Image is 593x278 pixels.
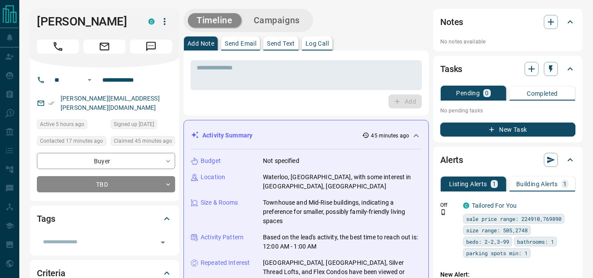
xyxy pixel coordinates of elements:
span: sale price range: 224910,769890 [466,214,561,223]
p: Off [440,201,458,209]
div: Mon Aug 18 2025 [37,119,106,132]
div: TBD [37,176,175,192]
h2: Alerts [440,153,463,167]
div: Buyer [37,153,175,169]
p: Repeated Interest [201,258,250,267]
div: Mon Aug 18 2025 [37,136,106,148]
span: Message [130,40,172,54]
a: Tailored For You [472,202,517,209]
h2: Notes [440,15,463,29]
p: No pending tasks [440,104,575,117]
button: Timeline [188,13,241,28]
span: beds: 2-2,3-99 [466,237,509,246]
div: Tasks [440,58,575,79]
span: Contacted 17 minutes ago [40,137,103,145]
p: Waterloo, [GEOGRAPHIC_DATA], with some interest in [GEOGRAPHIC_DATA], [GEOGRAPHIC_DATA] [263,173,421,191]
p: Send Text [267,40,295,47]
p: Size & Rooms [201,198,238,207]
span: bathrooms: 1 [517,237,554,246]
div: Notes [440,11,575,32]
p: Completed [527,90,558,97]
svg: Push Notification Only [440,209,446,215]
button: New Task [440,123,575,137]
span: Signed up [DATE] [114,120,154,129]
button: Open [84,75,95,85]
p: Log Call [305,40,329,47]
div: condos.ca [148,18,155,25]
p: 45 minutes ago [371,132,409,140]
p: Activity Pattern [201,233,244,242]
button: Open [157,236,169,249]
div: Sat Aug 09 2025 [111,119,175,132]
svg: Email Verified [48,100,54,106]
p: 0 [485,90,489,96]
a: [PERSON_NAME][EMAIL_ADDRESS][PERSON_NAME][DOMAIN_NAME] [61,95,160,111]
button: Campaigns [245,13,309,28]
p: Based on the lead's activity, the best time to reach out is: 12:00 AM - 1:00 AM [263,233,421,251]
span: Active 5 hours ago [40,120,84,129]
div: Activity Summary45 minutes ago [191,127,421,144]
span: parking spots min: 1 [466,249,528,257]
p: Townhouse and Mid-Rise buildings, indicating a preference for smaller, possibly family-friendly l... [263,198,421,226]
p: Building Alerts [516,181,558,187]
span: Claimed 45 minutes ago [114,137,172,145]
p: Add Note [187,40,214,47]
p: 1 [492,181,496,187]
p: Listing Alerts [449,181,487,187]
p: Not specified [263,156,299,166]
h1: [PERSON_NAME] [37,14,135,29]
span: Email [83,40,126,54]
p: Activity Summary [202,131,252,140]
p: Location [201,173,225,182]
div: Alerts [440,149,575,170]
p: No notes available [440,38,575,46]
p: 1 [563,181,567,187]
p: Send Email [225,40,256,47]
div: Mon Aug 18 2025 [111,136,175,148]
h2: Tasks [440,62,462,76]
span: size range: 505,2748 [466,226,528,235]
p: Pending [456,90,480,96]
p: Budget [201,156,221,166]
div: condos.ca [463,202,469,209]
h2: Tags [37,212,55,226]
span: Call [37,40,79,54]
div: Tags [37,208,172,229]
